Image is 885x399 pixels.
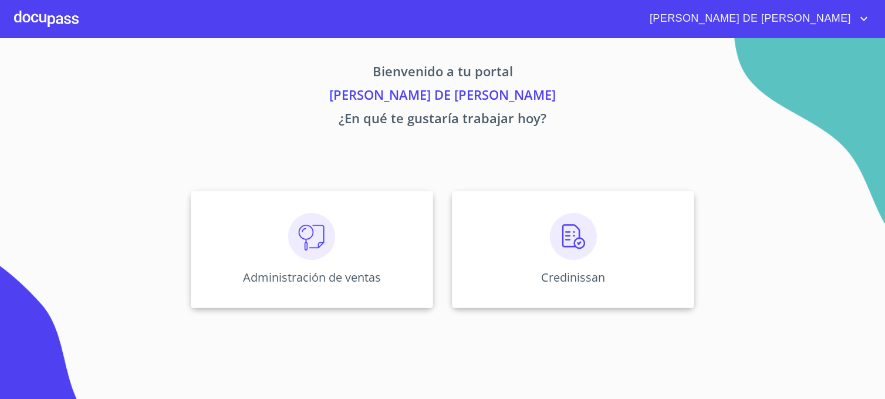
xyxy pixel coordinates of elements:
[541,269,605,285] p: Credinissan
[81,62,804,85] p: Bienvenido a tu portal
[641,9,871,28] button: account of current user
[81,85,804,109] p: [PERSON_NAME] DE [PERSON_NAME]
[81,109,804,132] p: ¿En qué te gustaría trabajar hoy?
[288,213,335,260] img: consulta.png
[550,213,597,260] img: verificacion.png
[641,9,857,28] span: [PERSON_NAME] DE [PERSON_NAME]
[243,269,381,285] p: Administración de ventas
